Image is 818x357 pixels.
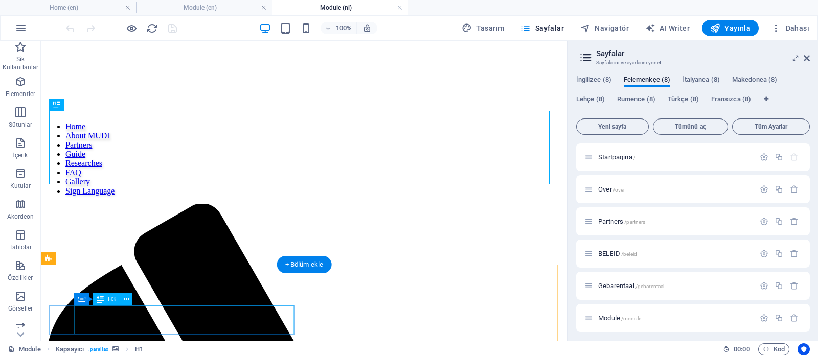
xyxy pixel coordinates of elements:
div: Sil [790,314,799,322]
span: Seçmek için tıkla. Düzenlemek için çift tıkla [135,343,143,355]
span: Yayınla [710,23,751,33]
div: Sil [790,217,799,226]
p: Görseller [8,304,33,313]
button: Tümünü aç [653,118,729,135]
h2: Sayfalar [596,49,810,58]
button: Navigatör [576,20,633,36]
button: Ön izleme modundan çıkıp düzenlemeye devam etmek için buraya tıklayın [125,22,138,34]
div: Ayarlar [760,153,768,161]
span: İtalyanca (8) [683,74,720,88]
button: Kod [758,343,789,355]
div: Çoğalt [775,314,783,322]
div: Sil [790,185,799,194]
span: Lehçe (8) [576,93,605,107]
div: + Bölüm ekle [277,256,332,273]
div: Başlangıç sayfası silinemez [790,153,799,161]
span: Sayfayı açmak için tıkla [598,185,625,193]
div: Sil [790,249,799,258]
h3: Sayfalarını ve ayarlarını yönet [596,58,789,67]
div: Ayarlar [760,314,768,322]
span: Yeni sayfa [581,124,644,130]
div: Dil Sekmeleri [576,76,810,114]
h4: Module (en) [136,2,272,13]
span: Fransızca (8) [711,93,751,107]
p: Akordeon [7,212,34,221]
button: Tüm Ayarlar [732,118,810,135]
span: /module [621,316,641,321]
span: Sayfayı açmak için tıkla [598,153,635,161]
button: Yeni sayfa [576,118,649,135]
span: Tüm Ayarlar [737,124,805,130]
button: Usercentrics [798,343,810,355]
span: H3 [108,296,116,302]
span: /over [613,187,625,193]
span: Navigatör [580,23,629,33]
span: 00 00 [734,343,749,355]
div: Çoğalt [775,153,783,161]
p: İçerik [13,151,28,159]
button: Dahası [767,20,813,36]
button: reload [146,22,158,34]
span: Türkçe (8) [668,93,699,107]
div: Çoğalt [775,281,783,290]
span: /partners [624,219,645,225]
span: Felemenkçe (8) [624,74,670,88]
span: Sayfayı açmak için tıkla [598,250,637,257]
span: / [633,155,635,160]
span: Sayfalar [520,23,564,33]
i: Sayfayı yeniden yükleyin [146,22,158,34]
button: Tasarım [458,20,508,36]
div: Gebarentaal/gebarentaal [595,282,755,289]
span: /beleid [621,251,637,257]
p: Tablolar [9,243,32,251]
div: Çoğalt [775,249,783,258]
div: Ayarlar [760,249,768,258]
span: Makedonca (8) [732,74,777,88]
button: AI Writer [641,20,694,36]
i: Yeniden boyutlandırmada yakınlaştırma düzeyini seçilen cihaza uyacak şekilde otomatik olarak ayarla. [362,23,372,33]
i: Bu element, arka plan içeriyor [112,346,119,352]
div: Tasarım (Ctrl+Alt+Y) [458,20,508,36]
span: İngilizce (8) [576,74,611,88]
div: Ayarlar [760,281,768,290]
div: Startpagina/ [595,154,755,160]
span: Tümünü aç [657,124,724,130]
button: 100% [321,22,357,34]
span: : [741,345,742,353]
button: Sayfalar [516,20,568,36]
div: Çoğalt [775,217,783,226]
p: Özellikler [8,274,33,282]
div: Çoğalt [775,185,783,194]
h4: Module (nl) [272,2,408,13]
span: Dahası [771,23,809,33]
p: Elementler [6,90,35,98]
h6: 100% [336,22,352,34]
span: Rumence (8) [617,93,655,107]
div: Ayarlar [760,217,768,226]
span: Seçmek için tıkla. Düzenlemek için çift tıkla [56,343,84,355]
div: Ayarlar [760,185,768,194]
div: Over/over [595,186,755,193]
button: Yayınla [702,20,759,36]
span: Tasarım [462,23,504,33]
a: Seçimi iptal etmek için tıkla. Sayfaları açmak için çift tıkla [8,343,41,355]
p: Kutular [10,182,31,190]
nav: breadcrumb [56,343,143,355]
p: Sütunlar [9,121,33,129]
div: Sil [790,281,799,290]
span: Module [598,314,641,322]
span: Kod [763,343,785,355]
span: AI Writer [645,23,690,33]
span: /gebarentaal [635,283,665,289]
div: Partners/partners [595,218,755,225]
h6: Oturum süresi [723,343,750,355]
div: Module/module [595,315,755,321]
span: Partners [598,218,645,225]
span: . parallax [88,343,109,355]
div: BELEID/beleid [595,250,755,257]
span: Gebarentaal [598,282,664,290]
